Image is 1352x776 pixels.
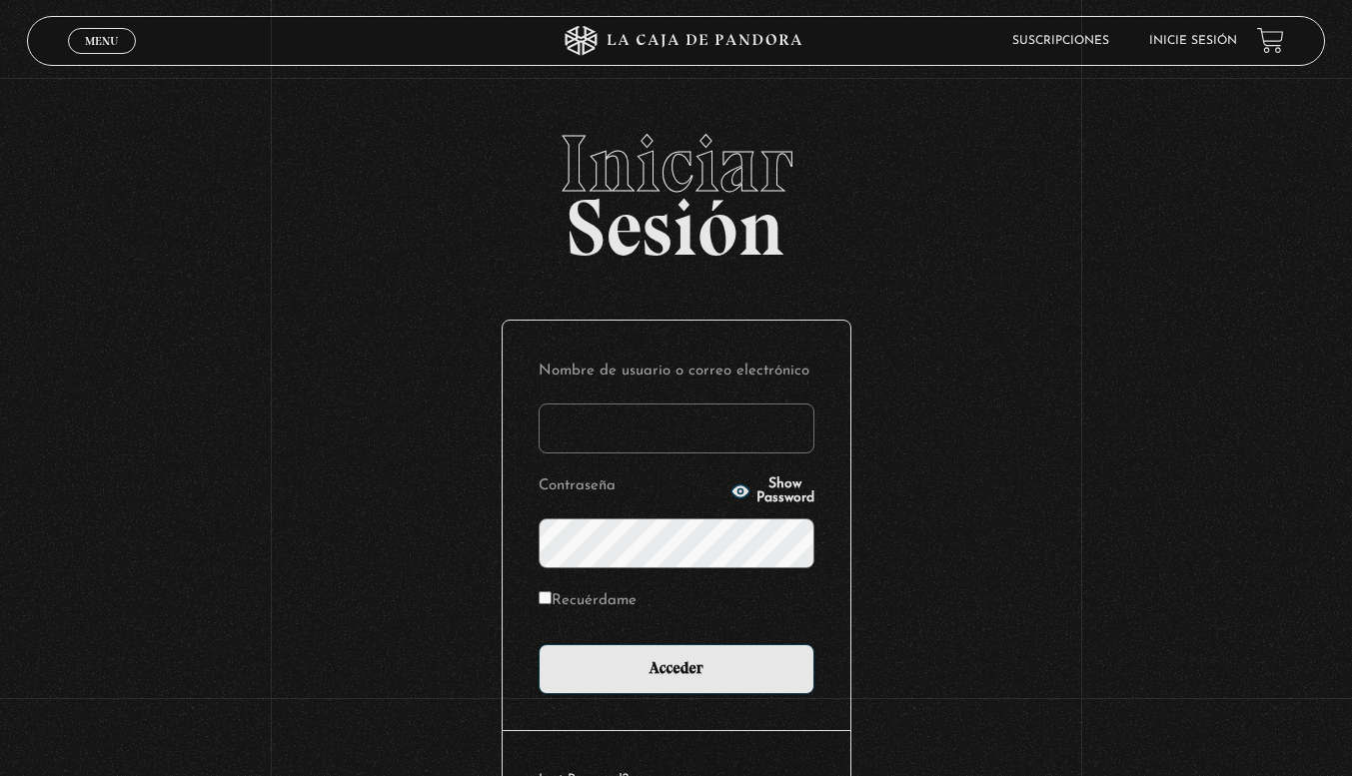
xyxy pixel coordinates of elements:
a: Inicie sesión [1149,35,1237,47]
span: Iniciar [27,124,1325,204]
label: Contraseña [539,471,724,502]
label: Recuérdame [539,586,637,617]
input: Acceder [539,644,814,694]
span: Show Password [756,477,814,505]
a: View your shopping cart [1257,27,1284,54]
input: Recuérdame [539,591,552,604]
span: Menu [85,35,118,47]
a: Suscripciones [1012,35,1109,47]
span: Cerrar [78,51,125,65]
label: Nombre de usuario o correo electrónico [539,357,814,388]
h2: Sesión [27,124,1325,252]
button: Show Password [730,477,814,505]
